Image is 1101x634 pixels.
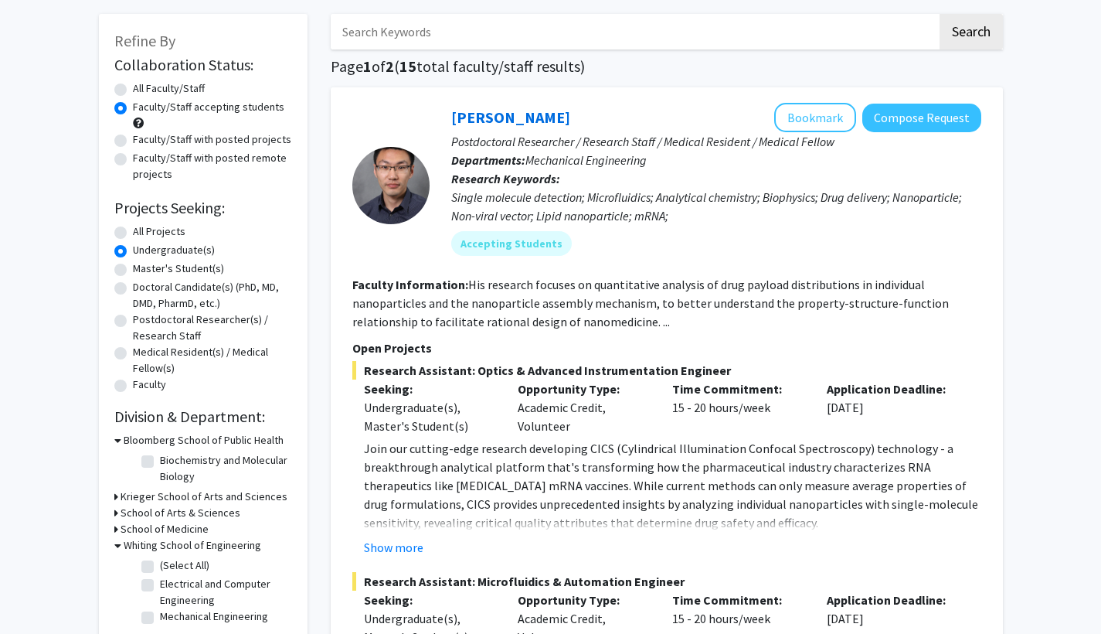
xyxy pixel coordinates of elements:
span: Research Assistant: Optics & Advanced Instrumentation Engineer [352,361,981,380]
p: Join our cutting-edge research developing CICS (Cylindrical Illumination Confocal Spectroscopy) t... [364,439,981,532]
button: Search [940,14,1003,49]
h2: Division & Department: [114,407,292,426]
label: Faculty/Staff with posted projects [133,131,291,148]
label: All Projects [133,223,185,240]
span: 2 [386,56,394,76]
fg-read-more: His research focuses on quantitative analysis of drug payload distributions in individual nanopar... [352,277,949,329]
b: Faculty Information: [352,277,468,292]
div: Single molecule detection; Microfluidics; Analytical chemistry; Biophysics; Drug delivery; Nanopa... [451,188,981,225]
p: Opportunity Type: [518,591,649,609]
div: 15 - 20 hours/week [661,380,815,435]
div: Undergraduate(s), Master's Student(s) [364,398,495,435]
label: Medical Resident(s) / Medical Fellow(s) [133,344,292,377]
b: Research Keywords: [451,171,560,186]
div: [DATE] [815,380,970,435]
button: Compose Request to Sixuan Li [862,104,981,132]
span: Research Assistant: Microfluidics & Automation Engineer [352,572,981,591]
label: Biochemistry and Molecular Biology [160,452,288,485]
span: Mechanical Engineering [525,152,647,168]
label: Postdoctoral Researcher(s) / Research Staff [133,312,292,344]
p: Application Deadline: [827,380,958,398]
label: Undergraduate(s) [133,242,215,258]
b: Departments: [451,152,525,168]
h3: Whiting School of Engineering [124,537,261,554]
h1: Page of ( total faculty/staff results) [331,57,1003,76]
label: All Faculty/Staff [133,80,205,97]
p: Opportunity Type: [518,380,649,398]
h3: School of Medicine [121,521,209,537]
label: Faculty/Staff with posted remote projects [133,150,292,182]
label: Electrical and Computer Engineering [160,576,288,608]
label: Doctoral Candidate(s) (PhD, MD, DMD, PharmD, etc.) [133,279,292,312]
p: Seeking: [364,591,495,609]
label: (Select All) [160,557,209,574]
a: [PERSON_NAME] [451,107,570,127]
label: Master's Student(s) [133,261,224,277]
span: Refine By [114,31,175,50]
iframe: Chat [12,564,66,622]
label: Faculty/Staff accepting students [133,99,284,115]
h2: Projects Seeking: [114,199,292,217]
h3: School of Arts & Sciences [121,505,240,521]
span: 1 [363,56,372,76]
p: Time Commitment: [672,591,804,609]
input: Search Keywords [331,14,937,49]
p: Open Projects [352,339,981,357]
label: Mechanical Engineering [160,608,268,625]
p: Time Commitment: [672,380,804,398]
p: Seeking: [364,380,495,398]
h2: Collaboration Status: [114,56,292,74]
h3: Bloomberg School of Public Health [124,432,284,448]
button: Add Sixuan Li to Bookmarks [774,103,856,132]
p: Postdoctoral Researcher / Research Staff / Medical Resident / Medical Fellow [451,132,981,151]
p: Application Deadline: [827,591,958,609]
h3: Krieger School of Arts and Sciences [121,489,287,505]
button: Show more [364,538,423,557]
div: Academic Credit, Volunteer [506,380,661,435]
span: 15 [399,56,416,76]
mat-chip: Accepting Students [451,231,572,256]
label: Faculty [133,377,166,393]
